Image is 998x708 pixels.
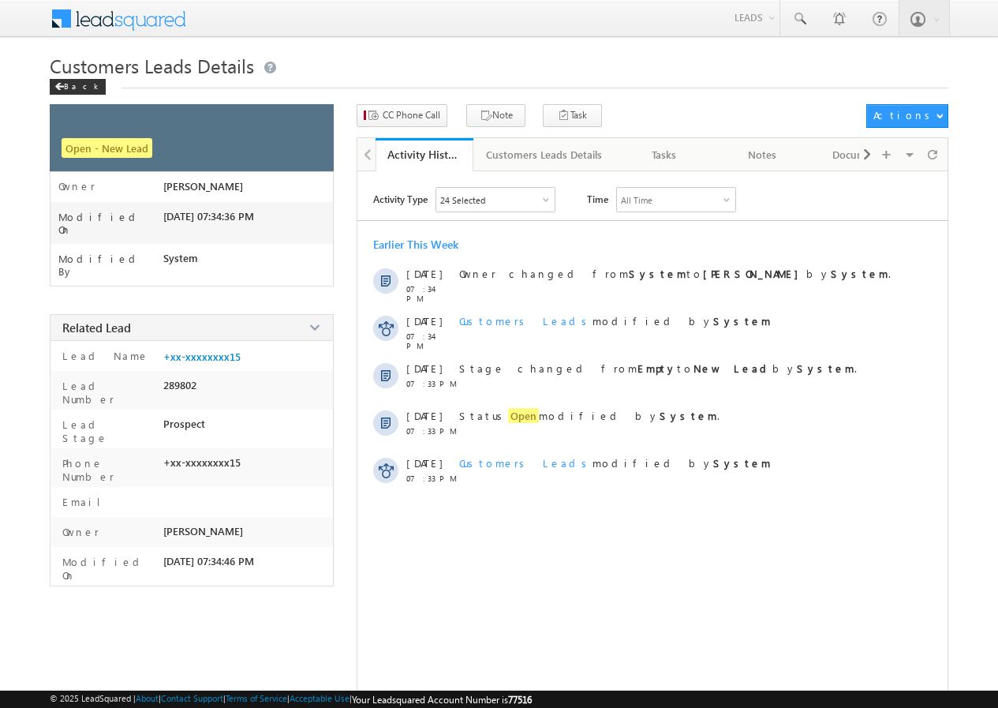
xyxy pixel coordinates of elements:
[406,379,454,388] span: 07:33 PM
[373,187,428,211] span: Activity Type
[703,267,806,280] strong: [PERSON_NAME]
[62,138,152,158] span: Open - New Lead
[714,138,812,171] a: Notes
[58,456,157,483] label: Phone Number
[824,145,895,164] div: Documents
[797,361,854,375] strong: System
[459,314,771,328] span: modified by
[406,361,442,375] span: [DATE]
[406,409,442,422] span: [DATE]
[466,104,525,127] button: Note
[459,267,891,280] span: Owner changed from to by .
[163,456,241,469] span: +xx-xxxxxxxx15
[406,456,442,470] span: [DATE]
[831,267,888,280] strong: System
[459,361,857,375] span: Stage changed from to by .
[50,53,254,78] span: Customers Leads Details
[357,104,447,127] button: CC Phone Call
[406,426,454,436] span: 07:33 PM
[660,409,717,422] strong: System
[406,267,442,280] span: [DATE]
[352,694,532,706] span: Your Leadsquared Account Number is
[58,495,113,508] label: Email
[163,418,205,430] span: Prospect
[508,408,539,423] span: Open
[436,188,555,212] div: Owner Changed,Status Changed,Stage Changed,Source Changed,Notes & 19 more..
[58,525,99,538] label: Owner
[459,456,592,470] span: Customers Leads
[376,138,473,170] li: Activity History
[58,555,157,582] label: Modified On
[58,180,95,193] label: Owner
[163,555,254,568] span: [DATE] 07:34:46 PM
[587,187,608,211] span: Time
[508,694,532,706] span: 77516
[616,138,714,171] a: Tasks
[637,361,677,375] strong: Empty
[136,693,159,703] a: About
[406,314,442,328] span: [DATE]
[406,284,454,303] span: 07:34 PM
[376,138,473,171] a: Activity History
[290,693,349,703] a: Acceptable Use
[226,693,287,703] a: Terms of Service
[62,320,131,335] span: Related Lead
[543,104,602,127] button: Task
[629,145,700,164] div: Tasks
[373,237,458,252] div: Earlier This Week
[387,147,462,162] div: Activity History
[866,104,948,128] button: Actions
[621,195,652,205] div: All Time
[713,314,771,328] strong: System
[406,474,454,483] span: 07:33 PM
[161,693,223,703] a: Contact Support
[440,195,485,205] div: 24 Selected
[727,145,798,164] div: Notes
[486,145,602,164] div: Customers Leads Details
[50,79,106,95] div: Back
[50,693,532,706] span: © 2025 LeadSquared | | | | |
[873,108,936,122] div: Actions
[163,252,198,264] span: System
[459,408,720,423] span: Status modified by .
[629,267,686,280] strong: System
[383,108,440,122] span: CC Phone Call
[459,314,592,328] span: Customers Leads
[163,525,243,538] span: [PERSON_NAME]
[693,361,772,375] strong: New Lead
[163,210,254,223] span: [DATE] 07:34:36 PM
[58,349,149,362] label: Lead Name
[58,253,163,278] label: Modified By
[163,180,243,193] span: [PERSON_NAME]
[473,138,616,171] a: Customers Leads Details
[58,379,157,406] label: Lead Number
[58,418,157,444] label: Lead Stage
[406,332,454,350] span: 07:34 PM
[58,211,163,236] label: Modified On
[163,350,241,363] a: +xx-xxxxxxxx15
[812,138,910,171] a: Documents
[459,456,771,470] span: modified by
[713,456,771,470] strong: System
